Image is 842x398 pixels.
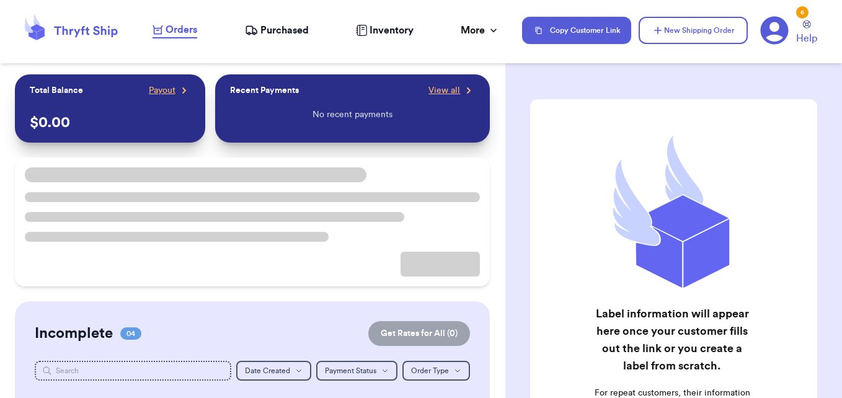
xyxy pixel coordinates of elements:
button: Order Type [402,361,470,381]
a: Inventory [356,23,414,38]
input: Search [35,361,231,381]
p: Total Balance [30,84,83,97]
span: Order Type [411,367,449,374]
a: View all [428,84,475,97]
h2: Incomplete [35,324,113,343]
button: Date Created [236,361,311,381]
p: Recent Payments [230,84,299,97]
a: Payout [149,84,190,97]
span: 04 [120,327,141,340]
button: Get Rates for All (0) [368,321,470,346]
p: $ 0.00 [30,113,190,133]
a: 6 [760,16,789,45]
div: More [461,23,500,38]
span: Payout [149,84,175,97]
h2: Label information will appear here once your customer fills out the link or you create a label fr... [593,305,751,374]
a: Help [796,20,817,46]
span: Help [796,31,817,46]
span: Inventory [370,23,414,38]
span: Orders [166,22,197,37]
button: Copy Customer Link [522,17,631,44]
span: Date Created [245,367,290,374]
a: Orders [153,22,197,38]
div: 6 [796,6,809,19]
span: Purchased [260,23,309,38]
p: No recent payments [312,108,392,121]
a: Purchased [245,23,309,38]
button: New Shipping Order [639,17,748,44]
button: Payment Status [316,361,397,381]
span: View all [428,84,460,97]
span: Payment Status [325,367,376,374]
